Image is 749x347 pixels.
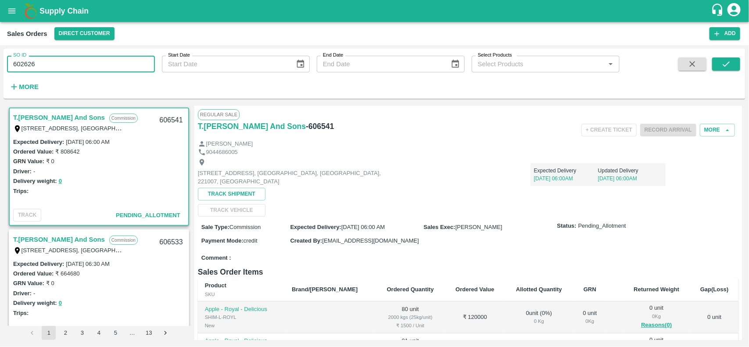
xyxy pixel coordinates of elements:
[534,175,598,182] p: [DATE] 06:00AM
[205,305,278,314] p: Apple - Royal - Delicious
[13,280,44,286] label: GRN Value:
[322,237,419,244] span: [EMAIL_ADDRESS][DOMAIN_NAME]
[383,322,438,329] div: ₹ 1500 / Unit
[201,254,231,262] label: Comment :
[206,148,237,157] p: 9044686005
[376,301,445,333] td: 80 unit
[205,313,278,321] div: SHIM-L-ROYL
[512,309,566,326] div: 0 unit ( 0 %)
[341,224,385,230] span: [DATE] 06:00 AM
[55,148,79,155] label: ₹ 808642
[13,168,32,175] label: Driver:
[46,158,54,165] label: ₹ 0
[317,56,444,72] input: End Date
[39,7,89,15] b: Supply Chain
[534,167,598,175] p: Expected Delivery
[2,1,22,21] button: open drawer
[198,266,738,278] h6: Sales Order Items
[711,3,726,19] div: customer-support
[22,247,288,254] label: [STREET_ADDRESS], [GEOGRAPHIC_DATA], [GEOGRAPHIC_DATA], 221007, [GEOGRAPHIC_DATA]
[512,317,566,325] div: 0 Kg
[198,169,395,186] p: [STREET_ADDRESS], [GEOGRAPHIC_DATA], [GEOGRAPHIC_DATA], 221007, [GEOGRAPHIC_DATA]
[323,52,343,59] label: End Date
[7,79,41,94] button: More
[306,120,334,132] h6: - 606541
[54,27,115,40] button: Select DC
[39,5,711,17] a: Supply Chain
[66,261,109,267] label: [DATE] 06:30 AM
[154,110,188,131] div: 606541
[455,224,502,230] span: [PERSON_NAME]
[158,326,172,340] button: Go to next page
[33,168,35,175] label: -
[580,309,600,326] div: 0 unit
[710,27,740,40] button: Add
[13,310,29,316] label: Trips:
[516,286,562,293] b: Allotted Quantity
[13,112,105,123] a: T.[PERSON_NAME] And Sons
[205,290,278,298] div: SKU
[116,212,180,218] span: Pending_Allotment
[13,270,54,277] label: Ordered Value:
[125,329,139,337] div: …
[58,326,72,340] button: Go to page 2
[455,286,494,293] b: Ordered Value
[584,286,596,293] b: GRN
[630,320,683,330] button: Reasons(0)
[109,236,138,245] p: Commission
[162,56,289,72] input: Start Date
[13,158,44,165] label: GRN Value:
[634,286,679,293] b: Returned Weight
[290,224,341,230] label: Expected Delivery :
[578,222,626,230] span: Pending_Allotment
[66,139,109,145] label: [DATE] 06:00 AM
[690,301,738,333] td: 0 unit
[229,224,261,230] span: Commission
[580,317,600,325] div: 0 Kg
[598,175,662,182] p: [DATE] 06:00AM
[75,326,89,340] button: Go to page 3
[387,286,434,293] b: Ordered Quantity
[198,109,240,120] span: Regular Sale
[55,270,79,277] label: ₹ 664680
[605,58,616,70] button: Open
[244,237,258,244] span: credit
[7,28,47,39] div: Sales Orders
[201,237,244,244] label: Payment Mode :
[108,326,122,340] button: Go to page 5
[33,290,35,297] label: -
[154,232,188,253] div: 606533
[198,188,265,200] button: Track Shipment
[640,126,696,133] span: Please dispatch the trip before ending
[726,2,742,20] div: account of current user
[13,261,64,267] label: Expected Delivery :
[292,56,309,72] button: Choose date
[13,300,57,306] label: Delivery weight:
[7,56,155,72] input: Enter SO ID
[700,286,728,293] b: Gap(Loss)
[109,114,138,123] p: Commission
[478,52,512,59] label: Select Products
[22,2,39,20] img: logo
[630,312,683,320] div: 0 Kg
[13,234,105,245] a: T.[PERSON_NAME] And Sons
[42,326,56,340] button: page 1
[59,176,62,186] button: 0
[290,237,322,244] label: Created By :
[13,148,54,155] label: Ordered Value:
[447,56,464,72] button: Choose date
[598,167,662,175] p: Updated Delivery
[424,224,455,230] label: Sales Exec :
[142,326,156,340] button: Go to page 13
[383,313,438,321] div: 2000 kgs (25kg/unit)
[292,286,358,293] b: Brand/[PERSON_NAME]
[198,120,306,132] a: T.[PERSON_NAME] And Sons
[13,290,32,297] label: Driver:
[24,326,174,340] nav: pagination navigation
[168,52,190,59] label: Start Date
[59,298,62,308] button: 0
[13,178,57,184] label: Delivery weight:
[474,58,602,70] input: Select Products
[13,188,29,194] label: Trips:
